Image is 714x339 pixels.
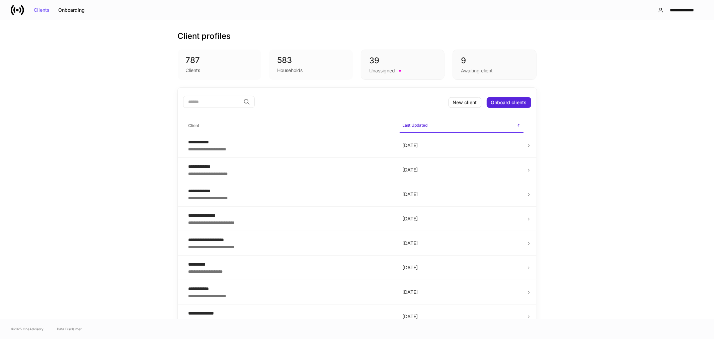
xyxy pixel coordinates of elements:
h3: Client profiles [178,31,231,42]
p: [DATE] [402,191,521,198]
div: Households [277,67,303,74]
p: [DATE] [402,215,521,222]
div: Unassigned [369,67,395,74]
div: New client [453,100,477,105]
p: [DATE] [402,289,521,295]
p: [DATE] [402,166,521,173]
div: 9 [461,55,528,66]
p: [DATE] [402,240,521,247]
button: Onboard clients [487,97,531,108]
div: Clients [186,67,201,74]
div: 39Unassigned [361,50,445,80]
div: 583 [277,55,345,66]
span: © 2025 OneAdvisory [11,326,44,332]
div: Onboarding [58,8,85,12]
p: [DATE] [402,142,521,149]
div: 787 [186,55,253,66]
div: Awaiting client [461,67,493,74]
div: 9Awaiting client [453,50,536,80]
span: Last Updated [400,119,524,133]
span: Client [186,119,394,133]
p: [DATE] [402,313,521,320]
button: Clients [29,5,54,15]
h6: Client [188,122,200,129]
button: New client [449,97,481,108]
div: 39 [369,55,436,66]
div: Clients [34,8,50,12]
div: Onboard clients [491,100,527,105]
p: [DATE] [402,264,521,271]
a: Data Disclaimer [57,326,82,332]
h6: Last Updated [402,122,427,128]
button: Onboarding [54,5,89,15]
